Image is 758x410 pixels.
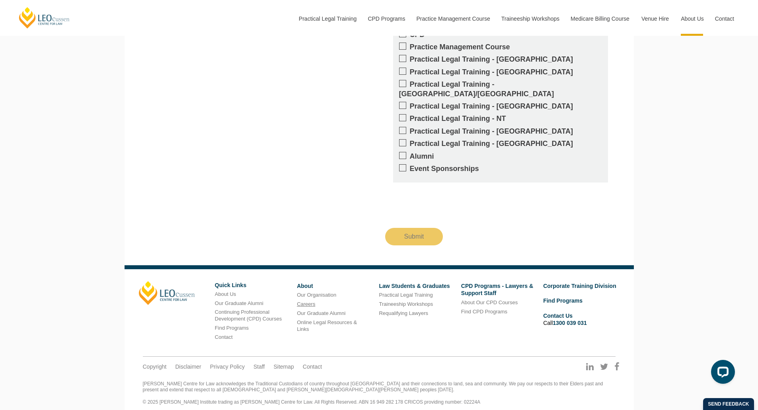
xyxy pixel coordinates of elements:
[215,300,263,306] a: Our Graduate Alumni
[399,102,602,111] label: Practical Legal Training - [GEOGRAPHIC_DATA]
[215,325,249,331] a: Find Programs
[399,43,602,52] label: Practice Management Course
[461,299,518,305] a: About Our CPD Courses
[399,127,602,136] label: Practical Legal Training - [GEOGRAPHIC_DATA]
[18,6,71,29] a: [PERSON_NAME] Centre for Law
[379,292,433,298] a: Practical Legal Training
[543,313,573,319] a: Contact Us
[399,68,602,77] label: Practical Legal Training - [GEOGRAPHIC_DATA]
[399,114,602,123] label: Practical Legal Training - NT
[385,189,506,220] iframe: reCAPTCHA
[297,319,357,332] a: Online Legal Resources & Links
[215,309,282,322] a: Continuing Professional Development (CPD) Courses
[303,363,322,370] a: Contact
[297,310,345,316] a: Our Graduate Alumni
[297,283,313,289] a: About
[635,2,675,36] a: Venue Hire
[385,228,443,245] input: Submit
[399,164,602,173] label: Event Sponsorships
[543,311,619,328] li: Call
[297,301,315,307] a: Careers
[379,301,433,307] a: Traineeship Workshops
[543,283,616,289] a: Corporate Training Division
[175,363,201,370] a: Disclaimer
[143,381,616,406] div: [PERSON_NAME] Centre for Law acknowledges the Traditional Custodians of country throughout [GEOGR...
[362,2,410,36] a: CPD Programs
[553,320,587,326] a: 1300 039 031
[709,2,740,36] a: Contact
[379,283,450,289] a: Law Students & Graduates
[210,363,245,370] a: Privacy Policy
[399,152,602,161] label: Alumni
[461,309,507,315] a: Find CPD Programs
[215,291,236,297] a: About Us
[273,363,294,370] a: Sitemap
[293,2,362,36] a: Practical Legal Training
[139,281,195,305] a: [PERSON_NAME]
[705,357,738,390] iframe: LiveChat chat widget
[215,334,233,340] a: Contact
[675,2,709,36] a: About Us
[143,363,167,370] a: Copyright
[543,297,583,304] a: Find Programs
[411,2,495,36] a: Practice Management Course
[399,139,602,148] label: Practical Legal Training - [GEOGRAPHIC_DATA]
[461,283,533,296] a: CPD Programs - Lawyers & Support Staff
[399,80,602,99] label: Practical Legal Training - [GEOGRAPHIC_DATA]/[GEOGRAPHIC_DATA]
[379,310,428,316] a: Requalifying Lawyers
[565,2,635,36] a: Medicare Billing Course
[297,292,336,298] a: Our Organisation
[399,55,602,64] label: Practical Legal Training - [GEOGRAPHIC_DATA]
[253,363,265,370] a: Staff
[215,282,291,288] h6: Quick Links
[495,2,565,36] a: Traineeship Workshops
